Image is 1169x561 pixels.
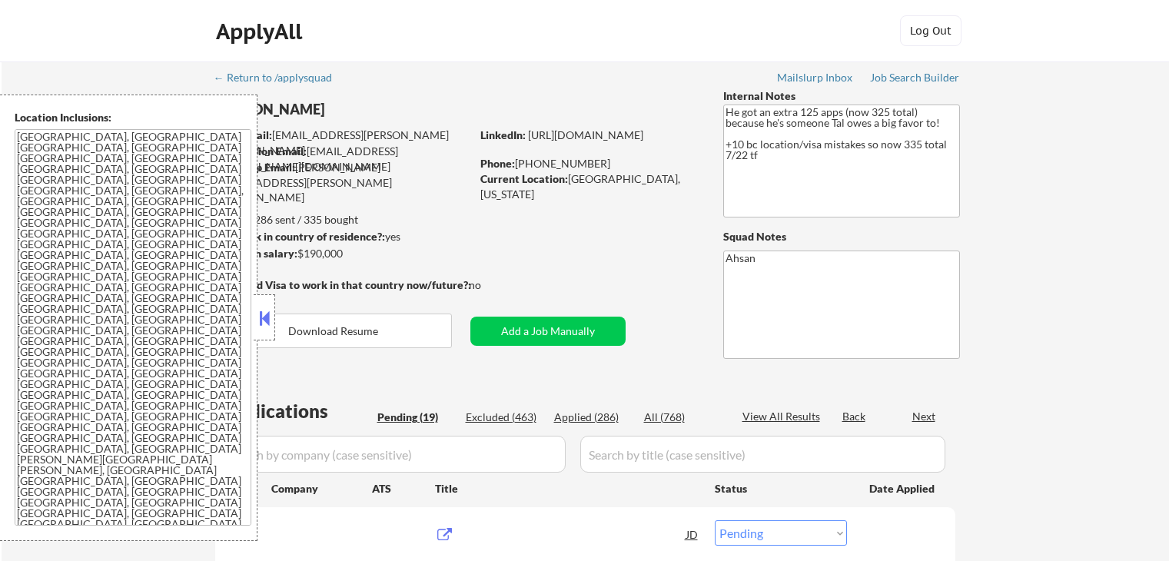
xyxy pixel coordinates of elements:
[215,160,470,205] div: [PERSON_NAME][EMAIL_ADDRESS][PERSON_NAME][DOMAIN_NAME]
[777,72,854,83] div: Mailslurp Inbox
[912,409,937,424] div: Next
[214,72,347,83] div: ← Return to /applysquad
[777,71,854,87] a: Mailslurp Inbox
[480,172,568,185] strong: Current Location:
[870,72,960,83] div: Job Search Builder
[554,410,631,425] div: Applied (286)
[377,410,454,425] div: Pending (19)
[271,481,372,496] div: Company
[435,481,700,496] div: Title
[15,110,251,125] div: Location Inclusions:
[528,128,643,141] a: [URL][DOMAIN_NAME]
[215,100,531,119] div: [PERSON_NAME]
[215,278,471,291] strong: Will need Visa to work in that country now/future?:
[214,246,470,261] div: $190,000
[742,409,825,424] div: View All Results
[214,230,385,243] strong: Can work in country of residence?:
[469,277,513,293] div: no
[214,212,470,227] div: 286 sent / 335 bought
[480,157,515,170] strong: Phone:
[214,229,466,244] div: yes
[900,15,961,46] button: Log Out
[214,71,347,87] a: ← Return to /applysquad
[372,481,435,496] div: ATS
[220,436,566,473] input: Search by company (case sensitive)
[480,156,698,171] div: [PHONE_NUMBER]
[644,410,721,425] div: All (768)
[466,410,543,425] div: Excluded (463)
[215,314,452,348] button: Download Resume
[216,18,307,45] div: ApplyAll
[869,481,937,496] div: Date Applied
[216,144,470,174] div: [EMAIL_ADDRESS][PERSON_NAME][DOMAIN_NAME]
[580,436,945,473] input: Search by title (case sensitive)
[216,128,470,158] div: [EMAIL_ADDRESS][PERSON_NAME][DOMAIN_NAME]
[470,317,626,346] button: Add a Job Manually
[220,402,372,420] div: Applications
[723,229,960,244] div: Squad Notes
[715,474,847,502] div: Status
[480,128,526,141] strong: LinkedIn:
[685,520,700,548] div: JD
[723,88,960,104] div: Internal Notes
[842,409,867,424] div: Back
[870,71,960,87] a: Job Search Builder
[480,171,698,201] div: [GEOGRAPHIC_DATA], [US_STATE]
